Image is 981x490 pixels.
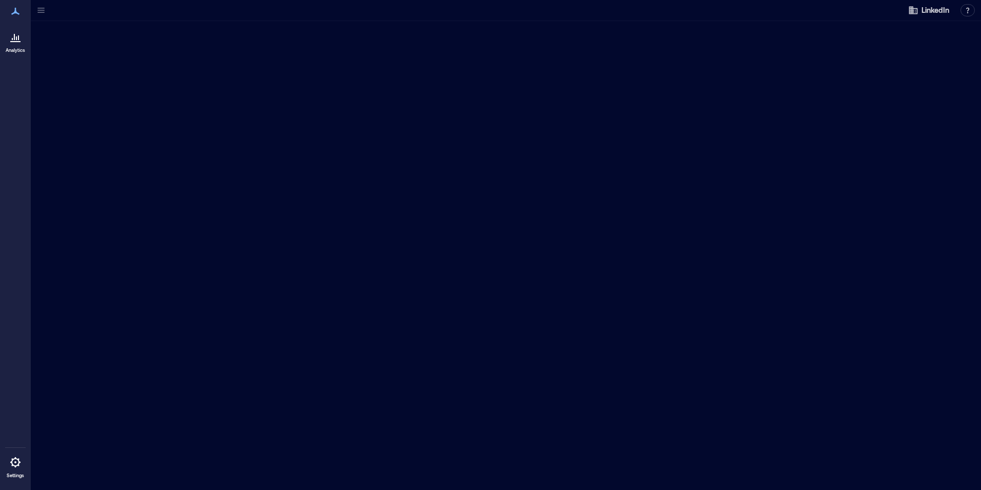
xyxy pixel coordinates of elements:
span: LinkedIn [921,5,949,15]
a: Analytics [3,25,28,56]
button: LinkedIn [905,2,952,18]
p: Settings [7,473,24,479]
a: Settings [3,450,28,482]
p: Analytics [6,47,25,53]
